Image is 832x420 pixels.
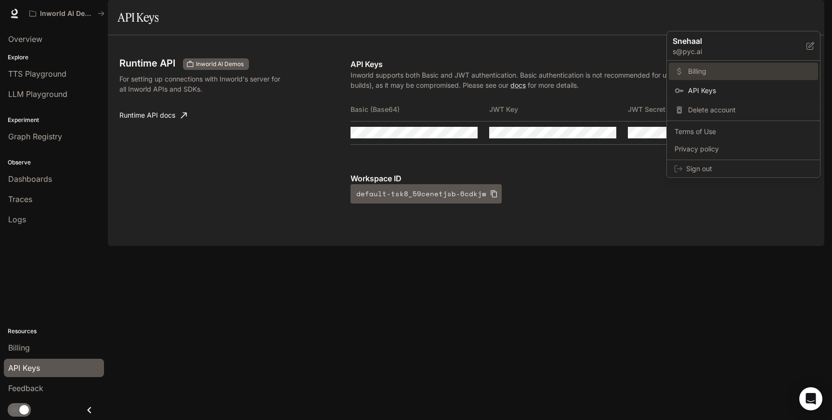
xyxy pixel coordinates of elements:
[675,144,812,154] span: Privacy policy
[669,82,818,99] a: API Keys
[688,67,812,76] span: Billing
[667,160,820,177] div: Sign out
[669,63,818,80] a: Billing
[669,101,818,119] div: Delete account
[673,47,806,56] p: s@pyc.ai
[688,86,812,95] span: API Keys
[673,35,791,47] p: Snehaal
[688,105,812,115] span: Delete account
[669,123,818,140] a: Terms of Use
[669,140,818,158] a: Privacy policy
[675,127,812,136] span: Terms of Use
[686,164,812,174] span: Sign out
[667,31,820,61] div: Snehaals@pyc.ai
